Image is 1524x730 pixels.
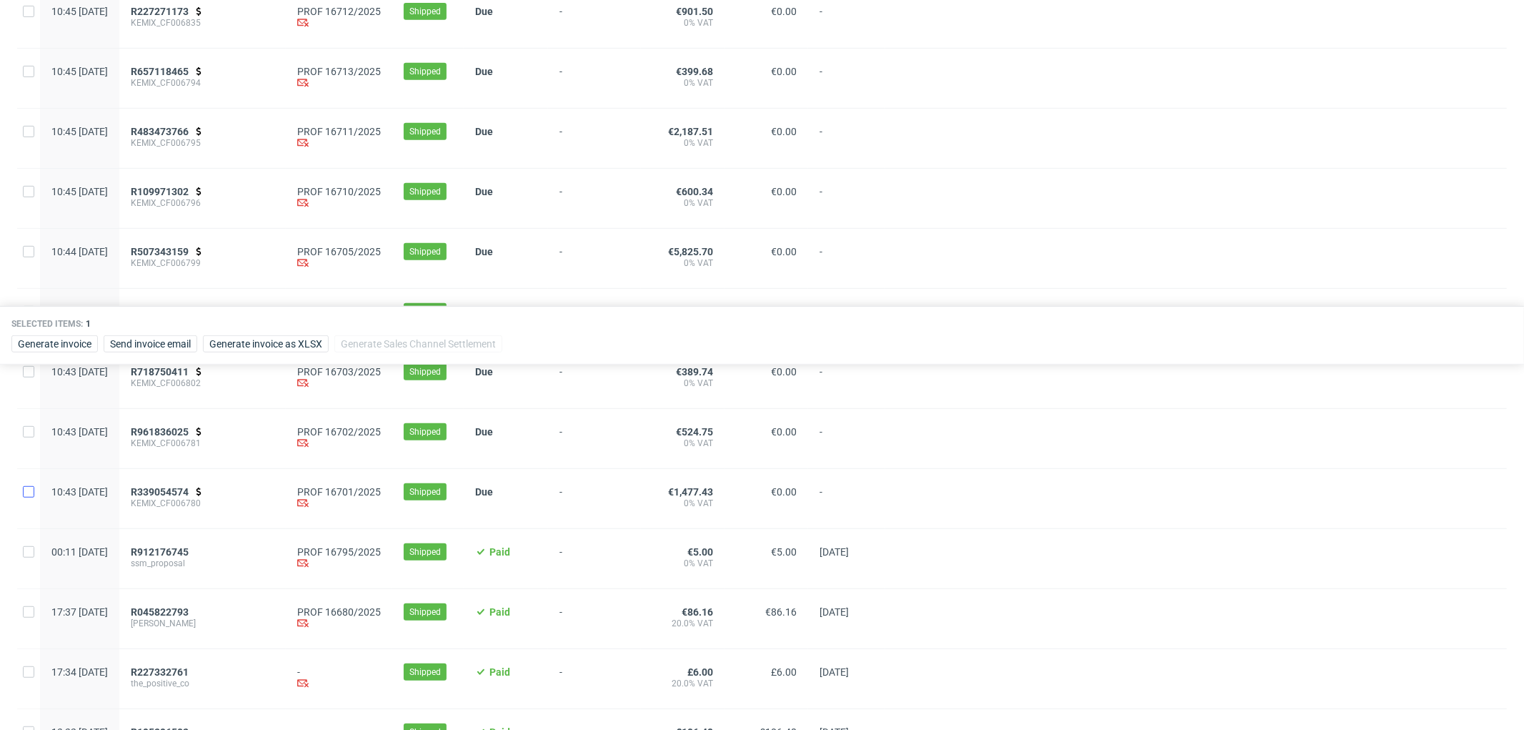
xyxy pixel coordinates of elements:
[559,546,629,571] span: -
[652,197,713,209] span: 0% VAT
[820,66,874,91] span: -
[131,426,189,438] span: R961836025
[131,486,189,498] span: R339054574
[765,606,797,618] span: €86.16
[297,366,381,378] a: PROF 16703/2025
[297,606,381,618] a: PROF 16680/2025
[652,378,713,389] span: 0% VAT
[409,125,441,138] span: Shipped
[559,426,629,451] span: -
[297,426,381,438] a: PROF 16702/2025
[475,186,493,197] span: Due
[475,126,493,137] span: Due
[131,197,274,209] span: KEMIX_CF006796
[131,126,189,137] span: R483473766
[676,186,713,197] span: €600.34
[297,6,381,17] a: PROF 16712/2025
[131,186,191,197] a: R109971302
[51,366,108,378] span: 10:43 [DATE]
[131,66,189,77] span: R657118465
[559,366,629,391] span: -
[297,126,381,137] a: PROF 16711/2025
[676,426,713,438] span: €524.75
[489,546,510,558] span: Paid
[652,498,713,509] span: 0% VAT
[409,305,441,318] span: Shipped
[131,366,191,378] a: R718750411
[51,426,108,438] span: 10:43 [DATE]
[489,606,510,618] span: Paid
[131,77,274,89] span: KEMIX_CF006794
[820,246,874,271] span: -
[131,666,189,678] span: R227332761
[652,77,713,89] span: 0% VAT
[131,426,191,438] a: R961836025
[86,319,91,329] span: 1
[771,186,797,197] span: €0.00
[110,339,191,349] span: Send invoice email
[668,126,713,137] span: €2,187.51
[131,66,191,77] a: R657118465
[131,246,189,257] span: R507343159
[687,666,713,678] span: £6.00
[131,257,274,269] span: KEMIX_CF006799
[771,246,797,257] span: €0.00
[131,126,191,137] a: R483473766
[820,6,874,31] span: -
[559,606,629,631] span: -
[409,65,441,78] span: Shipped
[131,6,191,17] a: R227271173
[297,186,381,197] a: PROF 16710/2025
[51,666,108,678] span: 17:34 [DATE]
[51,186,108,197] span: 10:45 [DATE]
[209,339,322,349] span: Generate invoice as XLSX
[771,546,797,558] span: €5.00
[409,546,441,558] span: Shipped
[559,246,629,271] span: -
[203,335,329,352] button: Generate invoice as XLSX
[131,378,274,389] span: KEMIX_CF006802
[489,666,510,678] span: Paid
[334,335,502,352] button: Generate Sales Channel Settlement
[131,137,274,149] span: KEMIX_CF006795
[771,426,797,438] span: €0.00
[131,606,189,618] span: R045822793
[297,666,381,691] div: -
[559,6,629,31] span: -
[131,546,191,558] a: R912176745
[820,426,874,451] span: -
[51,6,108,17] span: 10:45 [DATE]
[475,426,493,438] span: Due
[131,366,189,378] span: R718750411
[676,366,713,378] span: €389.74
[131,498,274,509] span: KEMIX_CF006780
[820,606,849,618] span: [DATE]
[676,6,713,17] span: €901.50
[131,678,274,689] span: the_positive_co
[771,126,797,137] span: €0.00
[409,606,441,618] span: Shipped
[771,6,797,17] span: €0.00
[559,126,629,151] span: -
[11,335,98,352] button: Generate invoice
[409,5,441,18] span: Shipped
[11,318,83,330] span: Selected items:
[297,246,381,257] a: PROF 16705/2025
[559,666,629,691] span: -
[687,546,713,558] span: €5.00
[682,606,713,618] span: €86.16
[475,486,493,498] span: Due
[820,666,849,678] span: [DATE]
[652,438,713,449] span: 0% VAT
[131,246,191,257] a: R507343159
[652,678,713,689] span: 20.0% VAT
[131,666,191,678] a: R227332761
[771,666,797,678] span: £6.00
[771,366,797,378] span: €0.00
[131,606,191,618] a: R045822793
[475,366,493,378] span: Due
[820,486,874,511] span: -
[668,246,713,257] span: €5,825.70
[51,606,108,618] span: 17:37 [DATE]
[668,486,713,498] span: €1,477.43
